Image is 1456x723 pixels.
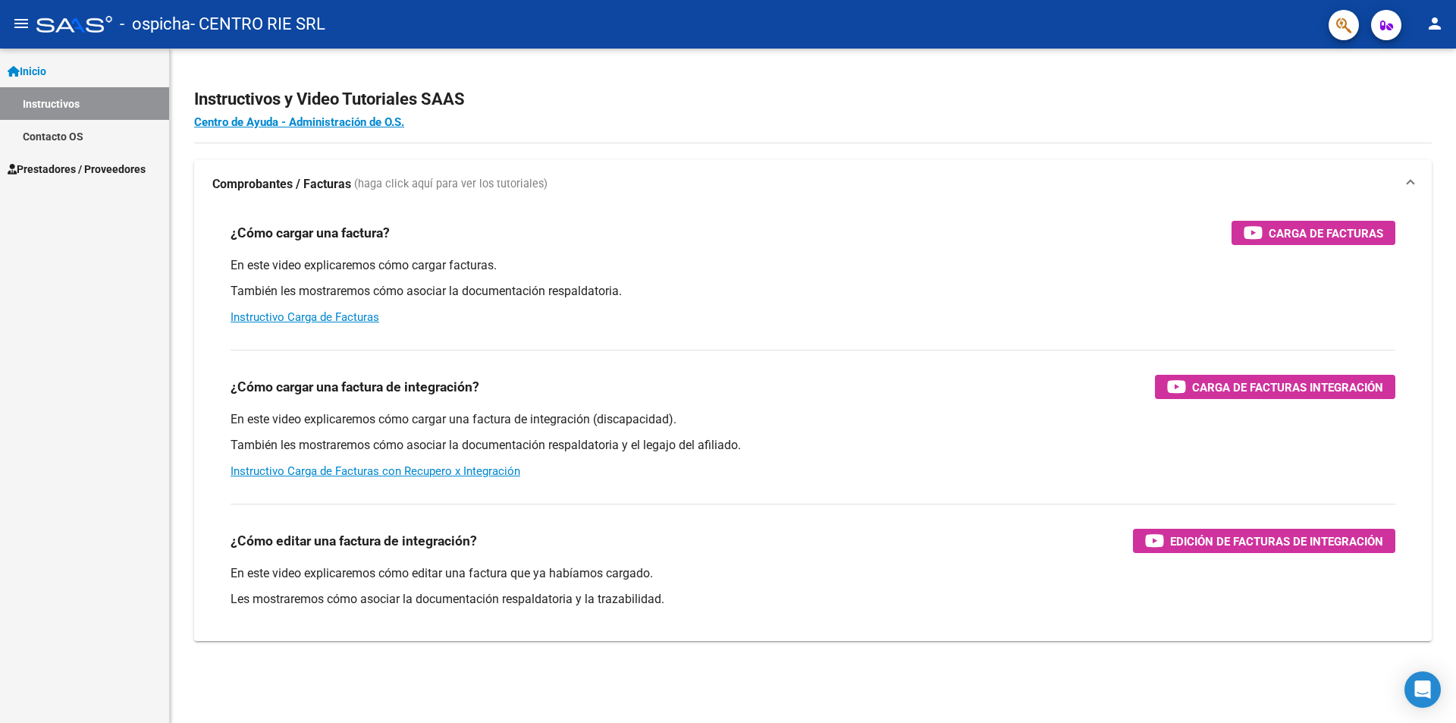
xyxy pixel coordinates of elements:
h2: Instructivos y Video Tutoriales SAAS [194,85,1432,114]
p: También les mostraremos cómo asociar la documentación respaldatoria. [231,283,1395,300]
a: Centro de Ayuda - Administración de O.S. [194,115,404,129]
span: - CENTRO RIE SRL [190,8,325,41]
button: Carga de Facturas [1232,221,1395,245]
span: (haga click aquí para ver los tutoriales) [354,176,548,193]
p: En este video explicaremos cómo cargar facturas. [231,257,1395,274]
div: Open Intercom Messenger [1404,671,1441,708]
span: Carga de Facturas [1269,224,1383,243]
p: En este video explicaremos cómo editar una factura que ya habíamos cargado. [231,565,1395,582]
p: También les mostraremos cómo asociar la documentación respaldatoria y el legajo del afiliado. [231,437,1395,454]
p: En este video explicaremos cómo cargar una factura de integración (discapacidad). [231,411,1395,428]
strong: Comprobantes / Facturas [212,176,351,193]
span: - ospicha [120,8,190,41]
a: Instructivo Carga de Facturas [231,310,379,324]
button: Carga de Facturas Integración [1155,375,1395,399]
button: Edición de Facturas de integración [1133,529,1395,553]
h3: ¿Cómo cargar una factura? [231,222,390,244]
span: Prestadores / Proveedores [8,161,146,178]
p: Les mostraremos cómo asociar la documentación respaldatoria y la trazabilidad. [231,591,1395,608]
span: Edición de Facturas de integración [1170,532,1383,551]
div: Comprobantes / Facturas (haga click aquí para ver los tutoriales) [194,209,1432,641]
span: Carga de Facturas Integración [1192,378,1383,397]
h3: ¿Cómo cargar una factura de integración? [231,376,479,398]
mat-icon: menu [12,14,30,33]
span: Inicio [8,63,46,80]
mat-icon: person [1426,14,1444,33]
mat-expansion-panel-header: Comprobantes / Facturas (haga click aquí para ver los tutoriales) [194,160,1432,209]
h3: ¿Cómo editar una factura de integración? [231,530,477,552]
a: Instructivo Carga de Facturas con Recupero x Integración [231,464,520,478]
